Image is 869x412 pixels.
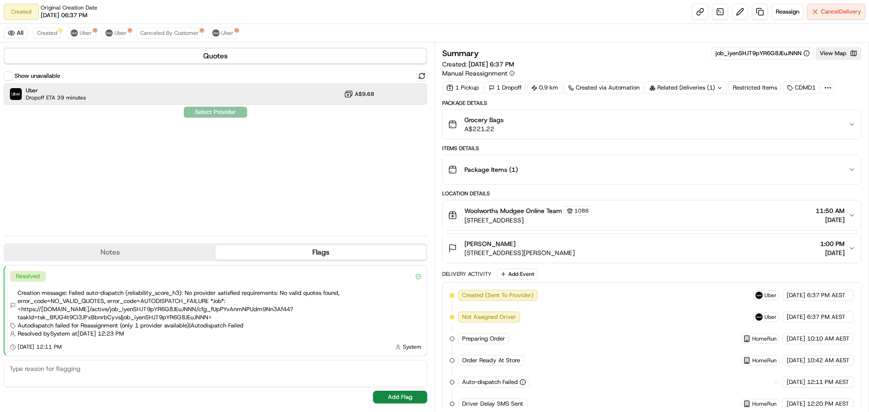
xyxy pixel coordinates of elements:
span: HomeRun [752,400,777,407]
span: Grocery Bags [464,115,504,124]
span: 6:37 PM AEST [807,313,845,321]
span: API Documentation [86,131,145,140]
div: 1 Pickup [442,81,483,94]
span: Original Creation Date [41,4,97,11]
span: Resolved by System [18,330,70,338]
span: Created [37,29,57,37]
span: 12:11 PM AEST [807,378,849,386]
span: [DATE] 06:37 PM [41,11,87,19]
span: Created (Sent To Provider) [462,291,534,299]
label: Show unavailable [14,72,60,80]
span: Uber [764,313,777,321]
span: [DATE] [787,378,805,386]
span: [DATE] 6:37 PM [468,60,514,68]
div: Restricted Items [729,81,781,94]
span: Reassign [776,8,799,16]
img: 1736555255976-a54dd68f-1ca7-489b-9aae-adbdc363a1c4 [9,86,25,103]
button: All [4,28,28,38]
span: Woolworths Mudgee Online Team [464,206,562,215]
div: 1 Dropoff [485,81,525,94]
button: Woolworths Mudgee Online Team1086[STREET_ADDRESS]11:50 AM[DATE] [443,200,861,230]
div: Related Deliveries (1) [645,81,727,94]
span: [DATE] [787,335,805,343]
span: Created: [442,60,514,69]
img: uber-new-logo.jpeg [71,29,78,37]
span: [DATE] 12:11 PM [18,343,62,350]
span: 6:37 PM AEST [807,291,845,299]
span: Uber [80,29,92,37]
a: 💻API Documentation [73,128,149,144]
div: 💻 [76,132,84,139]
button: Notes [5,245,215,260]
img: uber-new-logo.jpeg [755,292,763,299]
input: Got a question? Start typing here... [24,58,163,68]
span: Creation message: Failed auto-dispatch (reliability_score_h3): No provider satisfied requirements... [18,289,421,322]
button: Reassign [772,4,803,20]
button: Uber [101,28,131,38]
img: Nash [9,9,27,27]
div: Resolved [10,271,46,282]
span: Pylon [90,153,110,160]
span: A$221.22 [464,124,504,133]
span: Order Ready At Store [462,356,520,365]
span: Autodispatch failed for Reassignment (only 1 provider available) | Autodispatch Failed [18,322,244,330]
button: CancelDelivery [807,4,865,20]
span: [DATE] [787,291,805,299]
span: 1:00 PM [820,239,845,248]
span: 10:10 AM AEST [807,335,850,343]
button: Created [33,28,61,38]
div: We're available if you need us! [31,95,115,103]
span: Dropoff ETA 39 minutes [26,94,86,101]
span: [DATE] [820,248,845,257]
button: Package Items (1) [443,155,861,184]
span: Auto-dispatch Failed [462,378,518,386]
span: Knowledge Base [18,131,69,140]
button: Uber [208,28,238,38]
button: Add Event [497,269,537,279]
a: Created via Automation [564,81,644,94]
img: uber-new-logo.jpeg [755,313,763,321]
a: 📗Knowledge Base [5,128,73,144]
span: Cancel Delivery [821,8,861,16]
span: [STREET_ADDRESS][PERSON_NAME] [464,248,575,257]
span: A$9.68 [355,90,374,98]
span: Uber [764,292,777,299]
div: 0.9 km [527,81,562,94]
div: Start new chat [31,86,148,95]
span: Uber [26,87,86,94]
span: [DATE] [816,215,845,224]
button: Flags [215,245,426,260]
span: Preparing Order [462,335,505,343]
button: job_iyenSHJT9pYR6G8JEuJNNN [716,49,810,57]
div: Delivery Activity [442,270,492,278]
button: Add Flag [373,391,427,403]
span: Driver Delay SMS Sent [462,400,523,408]
button: Quotes [5,49,426,63]
div: Package Details [442,99,861,107]
span: [DATE] [787,313,805,321]
span: Uber [221,29,234,37]
a: Powered byPylon [64,153,110,160]
span: Uber [115,29,127,37]
span: Canceled By Customer [140,29,199,37]
span: HomeRun [752,357,777,364]
span: [DATE] [787,400,805,408]
span: [DATE] [787,356,805,365]
button: Manual Reassignment [442,69,515,78]
button: View Map [816,47,861,60]
h3: Summary [442,49,479,57]
span: Not Assigned Driver [462,313,516,321]
button: [PERSON_NAME][STREET_ADDRESS][PERSON_NAME]1:00 PM[DATE] [443,234,861,263]
span: 12:20 PM AEST [807,400,849,408]
div: 📗 [9,132,16,139]
div: CDMD1 [783,81,820,94]
button: Uber [67,28,96,38]
span: 11:50 AM [816,206,845,215]
span: System [403,343,421,350]
span: at [DATE] 12:23 PM [72,330,124,338]
img: uber-new-logo.jpeg [105,29,113,37]
button: Canceled By Customer [136,28,203,38]
div: Items Details [442,145,861,152]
